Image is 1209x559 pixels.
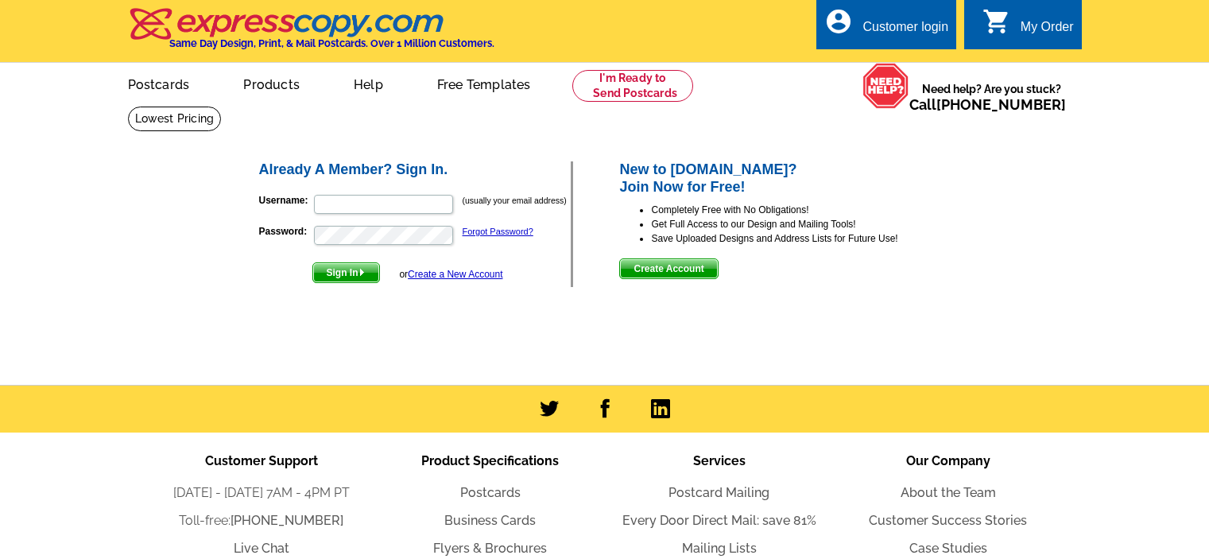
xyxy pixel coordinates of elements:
[444,513,536,528] a: Business Cards
[651,231,952,246] li: Save Uploaded Designs and Address Lists for Future Use!
[421,453,559,468] span: Product Specifications
[622,513,816,528] a: Every Door Direct Mail: save 81%
[205,453,318,468] span: Customer Support
[862,63,909,109] img: help
[147,483,376,503] li: [DATE] - [DATE] 7AM - 4PM PT
[259,224,312,239] label: Password:
[259,193,312,208] label: Username:
[234,541,289,556] a: Live Chat
[982,7,1011,36] i: shopping_cart
[869,513,1027,528] a: Customer Success Stories
[982,17,1074,37] a: shopping_cart My Order
[313,263,379,282] span: Sign In
[619,161,952,196] h2: New to [DOMAIN_NAME]? Join Now for Free!
[620,259,717,278] span: Create Account
[651,203,952,217] li: Completely Free with No Obligations!
[668,485,769,500] a: Postcard Mailing
[651,217,952,231] li: Get Full Access to our Design and Mailing Tools!
[128,19,494,49] a: Same Day Design, Print, & Mail Postcards. Over 1 Million Customers.
[909,81,1074,113] span: Need help? Are you stuck?
[901,485,996,500] a: About the Team
[619,258,718,279] button: Create Account
[328,64,409,102] a: Help
[169,37,494,49] h4: Same Day Design, Print, & Mail Postcards. Over 1 Million Customers.
[412,64,556,102] a: Free Templates
[824,7,853,36] i: account_circle
[460,485,521,500] a: Postcards
[1021,20,1074,42] div: My Order
[909,541,987,556] a: Case Studies
[147,511,376,530] li: Toll-free:
[909,96,1066,113] span: Call
[682,541,757,556] a: Mailing Lists
[259,161,572,179] h2: Already A Member? Sign In.
[693,453,746,468] span: Services
[463,196,567,205] small: (usually your email address)
[906,453,990,468] span: Our Company
[231,513,343,528] a: [PHONE_NUMBER]
[399,267,502,281] div: or
[433,541,547,556] a: Flyers & Brochures
[824,17,948,37] a: account_circle Customer login
[862,20,948,42] div: Customer login
[218,64,325,102] a: Products
[103,64,215,102] a: Postcards
[312,262,380,283] button: Sign In
[358,269,366,276] img: button-next-arrow-white.png
[936,96,1066,113] a: [PHONE_NUMBER]
[463,227,533,236] a: Forgot Password?
[408,269,502,280] a: Create a New Account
